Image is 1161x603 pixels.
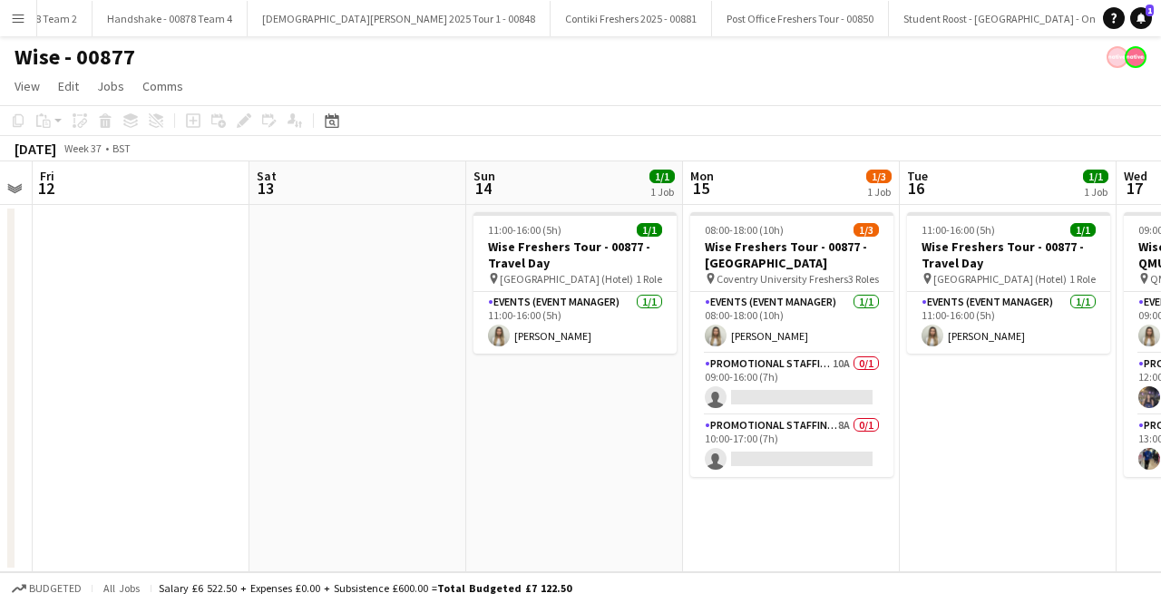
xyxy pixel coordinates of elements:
[889,1,1142,36] button: Student Roost - [GEOGRAPHIC_DATA] - On-16926
[1130,7,1152,29] a: 1
[159,581,571,595] div: Salary £6 522.50 + Expenses £0.00 + Subsistence £600.00 =
[51,74,86,98] a: Edit
[551,1,712,36] button: Contiki Freshers 2025 - 00881
[90,74,132,98] a: Jobs
[93,1,248,36] button: Handshake - 00878 Team 4
[1107,46,1128,68] app-user-avatar: native Staffing
[100,581,143,595] span: All jobs
[1125,46,1146,68] app-user-avatar: native Staffing
[15,140,56,158] div: [DATE]
[60,141,105,155] span: Week 37
[15,44,135,71] h1: Wise - 00877
[112,141,131,155] div: BST
[712,1,889,36] button: Post Office Freshers Tour - 00850
[58,78,79,94] span: Edit
[248,1,551,36] button: [DEMOGRAPHIC_DATA][PERSON_NAME] 2025 Tour 1 - 00848
[29,582,82,595] span: Budgeted
[1146,5,1154,16] span: 1
[7,74,47,98] a: View
[135,74,190,98] a: Comms
[9,579,84,598] button: Budgeted
[15,78,40,94] span: View
[142,78,183,94] span: Comms
[437,581,571,595] span: Total Budgeted £7 122.50
[97,78,124,94] span: Jobs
